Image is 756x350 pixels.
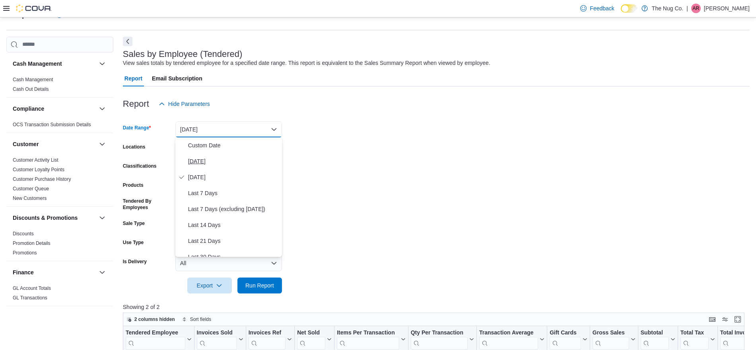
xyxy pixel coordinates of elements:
[479,329,538,337] div: Transaction Average
[13,268,96,276] button: Finance
[188,156,279,166] span: [DATE]
[123,239,144,246] label: Use Type
[126,329,185,337] div: Tendered Employee
[707,315,717,324] button: Keyboard shortcuts
[97,59,107,68] button: Cash Management
[168,100,210,108] span: Hide Parameters
[550,329,581,350] div: Gift Card Sales
[13,214,96,222] button: Discounts & Promotions
[6,75,113,97] div: Cash Management
[13,105,96,113] button: Compliance
[123,258,147,265] label: Is Delivery
[249,329,286,337] div: Invoices Ref
[641,329,669,337] div: Subtotal
[680,329,709,350] div: Total Tax
[187,278,232,293] button: Export
[13,295,47,301] span: GL Transactions
[13,295,47,301] a: GL Transactions
[6,120,113,133] div: Compliance
[97,213,107,223] button: Discounts & Promotions
[188,236,279,246] span: Last 21 Days
[13,86,49,92] a: Cash Out Details
[179,315,214,324] button: Sort fields
[337,329,406,350] button: Items Per Transaction
[13,167,64,172] a: Customer Loyalty Points
[126,329,192,350] button: Tendered Employee
[123,303,751,311] p: Showing 2 of 2
[97,313,107,322] button: Inventory
[13,157,58,163] a: Customer Activity List
[123,99,149,109] h3: Report
[479,329,544,350] button: Transaction Average
[337,329,399,337] div: Items Per Transaction
[13,285,51,291] a: GL Account Totals
[13,77,53,82] a: Cash Management
[13,214,78,222] h3: Discounts & Promotions
[13,241,51,246] a: Promotion Details
[123,59,490,67] div: View sales totals by tendered employee for a specified date range. This report is equivalent to t...
[13,186,49,192] span: Customer Queue
[249,329,292,350] button: Invoices Ref
[124,70,142,86] span: Report
[188,252,279,262] span: Last 30 Days
[13,122,91,127] a: OCS Transaction Submission Details
[479,329,538,350] div: Transaction Average
[13,313,96,321] button: Inventory
[123,182,144,188] label: Products
[577,0,617,16] a: Feedback
[297,329,325,350] div: Net Sold
[13,121,91,128] span: OCS Transaction Submission Details
[641,329,675,350] button: Subtotal
[188,220,279,230] span: Last 14 Days
[190,316,211,323] span: Sort fields
[13,76,53,83] span: Cash Management
[693,4,700,13] span: AR
[97,139,107,149] button: Customer
[13,166,64,173] span: Customer Loyalty Points
[97,104,107,113] button: Compliance
[175,121,282,137] button: [DATE]
[123,198,172,211] label: Tendered By Employees
[13,140,96,148] button: Customer
[196,329,243,350] button: Invoices Sold
[297,329,325,337] div: Net Sold
[188,141,279,150] span: Custom Date
[123,220,145,227] label: Sale Type
[16,4,52,12] img: Cova
[245,282,274,289] span: Run Report
[192,278,227,293] span: Export
[6,155,113,206] div: Customer
[733,315,742,324] button: Enter fullscreen
[188,172,279,182] span: [DATE]
[13,231,34,237] a: Discounts
[13,196,47,201] a: New Customers
[652,4,683,13] p: The Nug Co.
[13,231,34,237] span: Discounts
[13,60,62,68] h3: Cash Management
[175,255,282,271] button: All
[550,329,581,337] div: Gift Cards
[720,315,730,324] button: Display options
[6,229,113,261] div: Discounts & Promotions
[6,284,113,306] div: Finance
[196,329,237,350] div: Invoices Sold
[593,329,629,337] div: Gross Sales
[134,316,175,323] span: 2 columns hidden
[13,186,49,192] a: Customer Queue
[13,250,37,256] a: Promotions
[123,49,243,59] h3: Sales by Employee (Tendered)
[237,278,282,293] button: Run Report
[550,329,587,350] button: Gift Cards
[175,137,282,257] div: Select listbox
[123,125,151,131] label: Date Range
[13,313,38,321] h3: Inventory
[123,144,146,150] label: Locations
[13,176,71,182] a: Customer Purchase History
[410,329,467,337] div: Qty Per Transaction
[410,329,474,350] button: Qty Per Transaction
[126,329,185,350] div: Tendered Employee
